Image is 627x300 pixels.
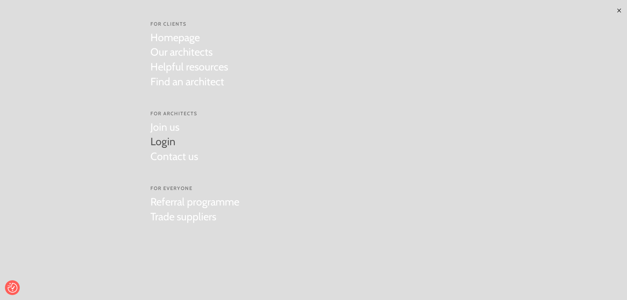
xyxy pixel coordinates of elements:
[150,209,239,224] a: Trade suppliers
[150,60,228,74] a: Helpful resources
[150,30,228,45] a: Homepage
[150,134,198,149] a: Login
[150,21,228,28] span: For Clients
[150,195,239,209] a: Referral programme
[150,120,198,135] a: Join us
[616,8,622,13] img: ×
[8,283,17,293] button: Consent Preferences
[150,185,239,192] span: For everyone
[150,74,228,89] a: Find an architect
[8,283,17,293] img: Revisit consent button
[150,149,198,164] a: Contact us
[150,45,228,60] a: Our architects
[150,110,198,117] span: For Architects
